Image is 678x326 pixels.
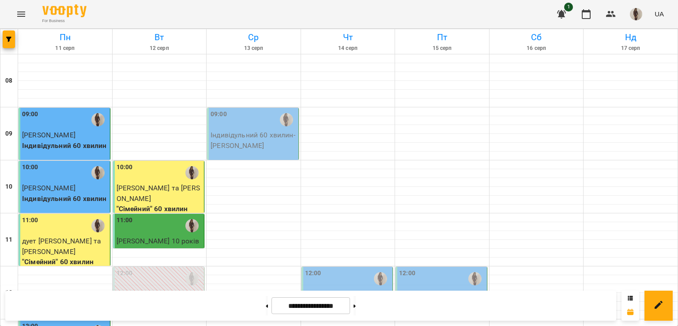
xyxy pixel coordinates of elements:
[22,257,108,267] p: "Сімейний" 60 хвилин
[19,44,111,53] h6: 11 серп
[302,30,394,44] h6: Чт
[211,130,297,151] p: Індивідульний 60 хвилин - [PERSON_NAME]
[42,18,87,24] span: For Business
[42,4,87,17] img: Voopty Logo
[211,110,227,119] label: 09:00
[185,166,199,179] img: Аделіна
[22,110,38,119] label: 09:00
[117,204,203,214] p: "Сімейний" 60 хвилин
[208,44,299,53] h6: 13 серп
[11,4,32,25] button: Menu
[630,8,642,20] img: 9fb73f4f1665c455a0626d21641f5694.jpg
[585,30,676,44] h6: Нд
[114,44,205,53] h6: 12 серп
[22,140,108,151] p: Індивідульний 60 хвилин
[305,269,321,278] label: 12:00
[22,216,38,225] label: 11:00
[22,237,101,256] span: дует [PERSON_NAME] та [PERSON_NAME]
[655,9,664,19] span: UA
[22,184,75,192] span: [PERSON_NAME]
[280,113,293,126] img: Аделіна
[114,30,205,44] h6: Вт
[117,269,133,278] label: 12:00
[117,237,199,266] span: [PERSON_NAME] 10 років (мама [PERSON_NAME] в тг)
[396,44,488,53] h6: 15 серп
[5,182,12,192] h6: 10
[468,272,482,285] img: Аделіна
[91,219,105,232] img: Аделіна
[208,30,299,44] h6: Ср
[491,44,582,53] h6: 16 серп
[185,219,199,232] img: Аделіна
[396,30,488,44] h6: Пт
[19,30,111,44] h6: Пн
[585,44,676,53] h6: 17 серп
[5,76,12,86] h6: 08
[5,235,12,245] h6: 11
[651,6,667,22] button: UA
[117,184,200,203] span: [PERSON_NAME] та [PERSON_NAME]
[5,129,12,139] h6: 09
[91,113,105,126] img: Аделіна
[564,3,573,11] span: 1
[117,216,133,225] label: 11:00
[399,269,415,278] label: 12:00
[302,44,394,53] h6: 14 серп
[185,272,199,285] img: Аделіна
[491,30,582,44] h6: Сб
[91,166,105,179] img: Аделіна
[374,272,387,285] img: Аделіна
[22,193,108,204] p: Індивідульний 60 хвилин
[22,131,75,139] span: [PERSON_NAME]
[22,163,38,172] label: 10:00
[117,163,133,172] label: 10:00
